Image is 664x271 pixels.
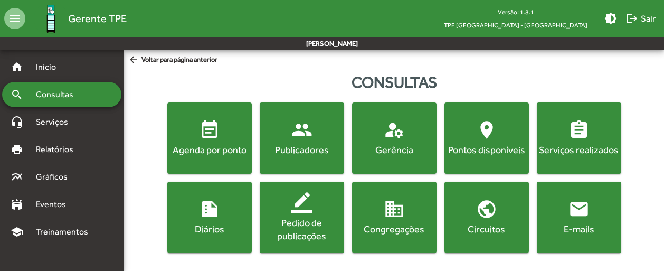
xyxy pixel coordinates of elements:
[4,8,25,29] mat-icon: menu
[30,198,80,211] span: Eventos
[167,182,252,253] button: Diários
[384,199,405,220] mat-icon: domain
[539,143,619,156] div: Serviços realizados
[11,171,23,183] mat-icon: multiline_chart
[34,2,68,36] img: Logo
[352,102,437,174] button: Gerência
[625,9,656,28] span: Sair
[444,102,529,174] button: Pontos disponíveis
[604,12,617,25] mat-icon: brightness_medium
[568,199,590,220] mat-icon: email
[625,12,638,25] mat-icon: logout
[30,143,87,156] span: Relatórios
[476,199,497,220] mat-icon: public
[30,171,82,183] span: Gráficos
[11,143,23,156] mat-icon: print
[169,222,250,236] div: Diários
[539,222,619,236] div: E-mails
[444,182,529,253] button: Circuitos
[621,9,660,28] button: Sair
[262,143,342,156] div: Publicadores
[291,119,312,141] mat-icon: people
[30,116,82,128] span: Serviços
[435,5,596,18] div: Versão: 1.8.1
[435,18,596,32] span: TPE [GEOGRAPHIC_DATA] - [GEOGRAPHIC_DATA]
[354,143,434,156] div: Gerência
[537,182,621,253] button: E-mails
[476,119,497,141] mat-icon: location_on
[11,88,23,101] mat-icon: search
[30,61,71,73] span: Início
[447,222,527,236] div: Circuitos
[169,143,250,156] div: Agenda por ponto
[167,102,252,174] button: Agenda por ponto
[68,10,127,27] span: Gerente TPE
[128,54,217,66] span: Voltar para página anterior
[354,222,434,236] div: Congregações
[199,119,220,141] mat-icon: event_note
[262,216,342,242] div: Pedido de publicações
[291,192,312,213] mat-icon: border_color
[124,70,664,94] div: Consultas
[11,198,23,211] mat-icon: stadium
[352,182,437,253] button: Congregações
[30,88,87,101] span: Consultas
[568,119,590,141] mat-icon: assignment
[128,54,141,66] mat-icon: arrow_back
[260,182,344,253] button: Pedido de publicações
[537,102,621,174] button: Serviços realizados
[447,143,527,156] div: Pontos disponíveis
[260,102,344,174] button: Publicadores
[384,119,405,141] mat-icon: manage_accounts
[11,61,23,73] mat-icon: home
[11,116,23,128] mat-icon: headset_mic
[25,2,127,36] a: Gerente TPE
[11,226,23,238] mat-icon: school
[199,199,220,220] mat-icon: summarize
[30,226,101,238] span: Treinamentos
